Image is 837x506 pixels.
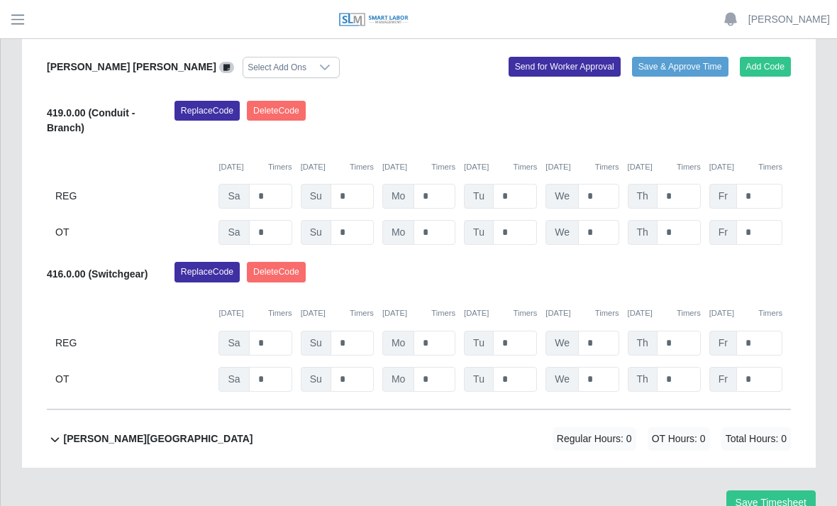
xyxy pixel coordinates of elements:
[382,307,455,319] div: [DATE]
[545,184,579,209] span: We
[301,220,331,245] span: Su
[382,161,455,173] div: [DATE]
[514,307,538,319] button: Timers
[509,57,621,77] button: Send for Worker Approval
[218,161,292,173] div: [DATE]
[709,184,737,209] span: Fr
[55,367,210,392] div: OT
[350,161,374,173] button: Timers
[628,161,701,173] div: [DATE]
[721,427,791,451] span: Total Hours: 0
[382,220,414,245] span: Mo
[628,307,701,319] div: [DATE]
[748,12,830,27] a: [PERSON_NAME]
[219,61,235,72] a: View/Edit Notes
[247,101,306,121] button: DeleteCode
[595,307,619,319] button: Timers
[545,220,579,245] span: We
[47,61,216,72] b: [PERSON_NAME] [PERSON_NAME]
[47,410,791,468] button: [PERSON_NAME][GEOGRAPHIC_DATA] Regular Hours: 0 OT Hours: 0 Total Hours: 0
[632,57,728,77] button: Save & Approve Time
[268,161,292,173] button: Timers
[464,331,494,356] span: Tu
[55,184,210,209] div: REG
[628,184,658,209] span: Th
[464,184,494,209] span: Tu
[464,367,494,392] span: Tu
[301,331,331,356] span: Su
[55,220,210,245] div: OT
[545,367,579,392] span: We
[709,307,782,319] div: [DATE]
[758,161,782,173] button: Timers
[382,367,414,392] span: Mo
[431,307,455,319] button: Timers
[648,427,710,451] span: OT Hours: 0
[628,331,658,356] span: Th
[218,331,249,356] span: Sa
[63,431,253,446] b: [PERSON_NAME][GEOGRAPHIC_DATA]
[218,220,249,245] span: Sa
[545,161,619,173] div: [DATE]
[758,307,782,319] button: Timers
[709,367,737,392] span: Fr
[47,268,148,280] b: 416.0.00 (Switchgear)
[382,331,414,356] span: Mo
[247,262,306,282] button: DeleteCode
[338,12,409,28] img: SLM Logo
[301,307,374,319] div: [DATE]
[514,161,538,173] button: Timers
[740,57,792,77] button: Add Code
[47,107,135,133] b: 419.0.00 (Conduit - Branch)
[677,161,701,173] button: Timers
[464,161,537,173] div: [DATE]
[218,307,292,319] div: [DATE]
[595,161,619,173] button: Timers
[350,307,374,319] button: Timers
[545,307,619,319] div: [DATE]
[218,184,249,209] span: Sa
[301,161,374,173] div: [DATE]
[268,307,292,319] button: Timers
[301,367,331,392] span: Su
[243,57,311,77] div: Select Add Ons
[174,101,240,121] button: ReplaceCode
[709,331,737,356] span: Fr
[628,220,658,245] span: Th
[545,331,579,356] span: We
[464,307,537,319] div: [DATE]
[174,262,240,282] button: ReplaceCode
[431,161,455,173] button: Timers
[301,184,331,209] span: Su
[628,367,658,392] span: Th
[553,427,636,451] span: Regular Hours: 0
[709,161,782,173] div: [DATE]
[709,220,737,245] span: Fr
[464,220,494,245] span: Tu
[218,367,249,392] span: Sa
[677,307,701,319] button: Timers
[382,184,414,209] span: Mo
[55,331,210,356] div: REG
